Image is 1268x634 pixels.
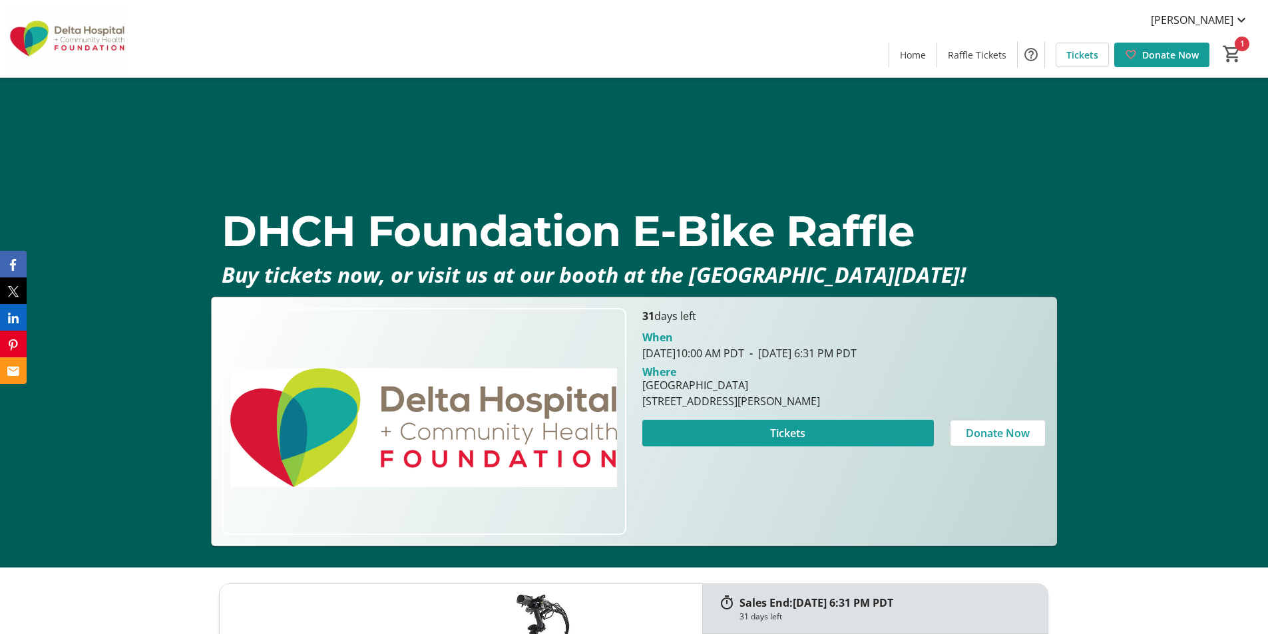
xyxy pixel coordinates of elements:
div: 31 days left [740,611,782,623]
span: Donate Now [1142,48,1199,62]
div: [STREET_ADDRESS][PERSON_NAME] [642,393,820,409]
span: Tickets [770,425,805,441]
div: Where [642,367,676,377]
img: Delta Hospital and Community Health Foundation's Logo [8,5,126,72]
span: Raffle Tickets [948,48,1006,62]
button: [PERSON_NAME] [1140,9,1260,31]
span: [DATE] 6:31 PM PDT [744,346,857,361]
span: Sales End: [740,595,793,610]
div: When [642,329,673,345]
span: - [744,346,758,361]
button: Tickets [642,420,934,446]
span: Donate Now [966,425,1030,441]
span: Home [900,48,926,62]
button: Donate Now [950,420,1046,446]
button: Cart [1220,42,1244,66]
div: [GEOGRAPHIC_DATA] [642,377,820,393]
em: Buy tickets now, or visit us at our booth at the [GEOGRAPHIC_DATA][DATE]! [222,260,966,289]
span: Tickets [1066,48,1098,62]
a: Raffle Tickets [937,43,1017,67]
span: [DATE] 6:31 PM PDT [793,595,893,610]
a: Donate Now [1114,43,1209,67]
button: Help [1018,41,1044,68]
a: Tickets [1056,43,1109,67]
p: days left [642,308,1046,324]
img: Campaign CTA Media Photo [222,308,626,535]
a: Home [889,43,937,67]
span: [DATE] 10:00 AM PDT [642,346,744,361]
span: 31 [642,309,654,323]
p: DHCH Foundation E-Bike Raffle [222,199,1046,263]
span: [PERSON_NAME] [1151,12,1233,28]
